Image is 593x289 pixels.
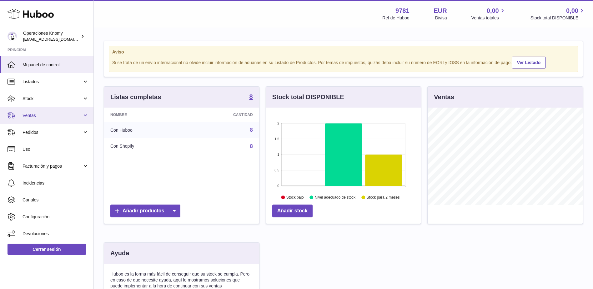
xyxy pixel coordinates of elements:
h3: Stock total DISPONIBLE [272,93,344,101]
a: Añadir stock [272,205,313,217]
strong: Aviso [112,49,575,55]
p: Huboo es la forma más fácil de conseguir que su stock se cumpla. Pero en caso de que necesite ayu... [110,271,253,289]
span: Canales [23,197,89,203]
h3: Listas completas [110,93,161,101]
text: Nivel adecuado de stock [314,195,356,200]
a: Cerrar sesión [8,244,86,255]
span: [EMAIL_ADDRESS][DOMAIN_NAME] [23,37,92,42]
text: 1 [277,153,279,156]
div: Ref de Huboo [382,15,409,21]
strong: 9781 [395,7,410,15]
a: 8 [250,144,253,149]
a: Ver Listado [512,57,546,68]
text: 1.5 [274,137,279,141]
th: Cantidad [186,108,259,122]
a: Añadir productos [110,205,180,217]
a: 8 [249,94,253,101]
span: 0,00 [566,7,578,15]
a: 0,00 Ventas totales [471,7,506,21]
span: Stock [23,96,82,102]
a: 0,00 Stock total DISPONIBLE [530,7,585,21]
td: Con Shopify [104,138,186,155]
div: Divisa [435,15,447,21]
text: Stock para 2 meses [367,195,400,200]
span: Incidencias [23,180,89,186]
strong: EUR [434,7,447,15]
div: Operaciones Knomy [23,30,79,42]
text: 0 [277,184,279,188]
span: Ventas totales [471,15,506,21]
span: Ventas [23,113,82,119]
th: Nombre [104,108,186,122]
span: Configuración [23,214,89,220]
h3: Ventas [434,93,454,101]
td: Con Huboo [104,122,186,138]
h3: Ayuda [110,249,129,257]
span: Listados [23,79,82,85]
span: Uso [23,146,89,152]
strong: 8 [249,94,253,100]
img: operaciones@selfkit.com [8,32,17,41]
span: Mi panel de control [23,62,89,68]
div: Si se trata de un envío internacional no olvide incluir información de aduanas en su Listado de P... [112,56,575,68]
text: 0.5 [274,168,279,172]
span: Stock total DISPONIBLE [530,15,585,21]
text: 2 [277,121,279,125]
span: Pedidos [23,129,82,135]
span: 0,00 [487,7,499,15]
span: Devoluciones [23,231,89,237]
span: Facturación y pagos [23,163,82,169]
text: Stock bajo [286,195,304,200]
a: 8 [250,127,253,133]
